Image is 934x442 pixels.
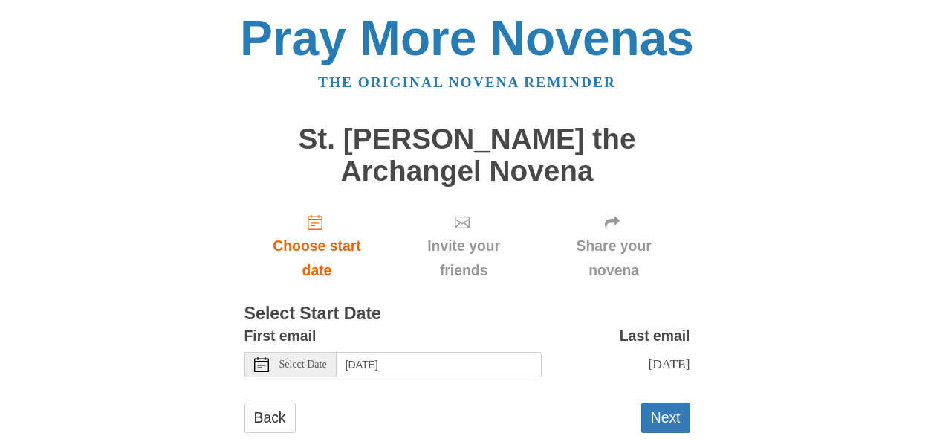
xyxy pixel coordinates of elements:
span: Choose start date [259,234,375,283]
h3: Select Start Date [244,304,690,324]
span: Share your novena [553,234,675,283]
span: Invite your friends [404,234,522,283]
a: The original novena reminder [318,74,616,90]
span: [DATE] [648,356,690,371]
div: Click "Next" to confirm your start date first. [389,202,537,290]
button: Next [641,403,690,433]
a: Choose start date [244,202,390,290]
span: Select Date [279,359,327,370]
label: First email [244,324,317,348]
div: Click "Next" to confirm your start date first. [538,202,690,290]
a: Back [244,403,296,433]
h1: St. [PERSON_NAME] the Archangel Novena [244,124,690,187]
label: Last email [620,324,690,348]
a: Pray More Novenas [240,10,694,65]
